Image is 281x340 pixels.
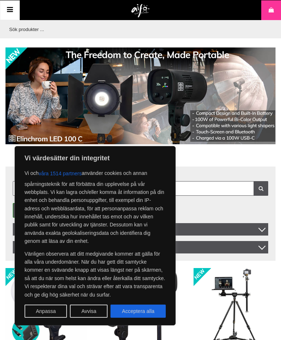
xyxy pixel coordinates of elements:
[5,47,276,144] img: Annons:002 banner-elin-led100c11390x.jpg
[254,181,268,196] a: Filtrera
[13,203,27,218] a: Listvisning
[13,181,268,196] input: Sök i artikellista ...
[25,250,166,299] p: Vänligen observera att ditt medgivande kommer att gälla för alla våra underdomäner. När du har ge...
[110,305,166,318] button: Acceptera alla
[25,167,166,245] p: Vi och använder cookies och annan spårningsteknik för att förbättra din upplevelse på vår webbpla...
[131,4,150,18] img: logo.png
[25,154,166,163] p: Vi värdesätter din integritet
[13,241,268,253] div: Filter
[15,146,176,325] div: Vi värdesätter din integritet
[70,305,108,318] button: Avvisa
[5,20,272,38] input: Sök produkter ...
[13,223,268,236] span: Sortera
[25,305,67,318] button: Anpassa
[39,167,82,180] button: våra 1514 partners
